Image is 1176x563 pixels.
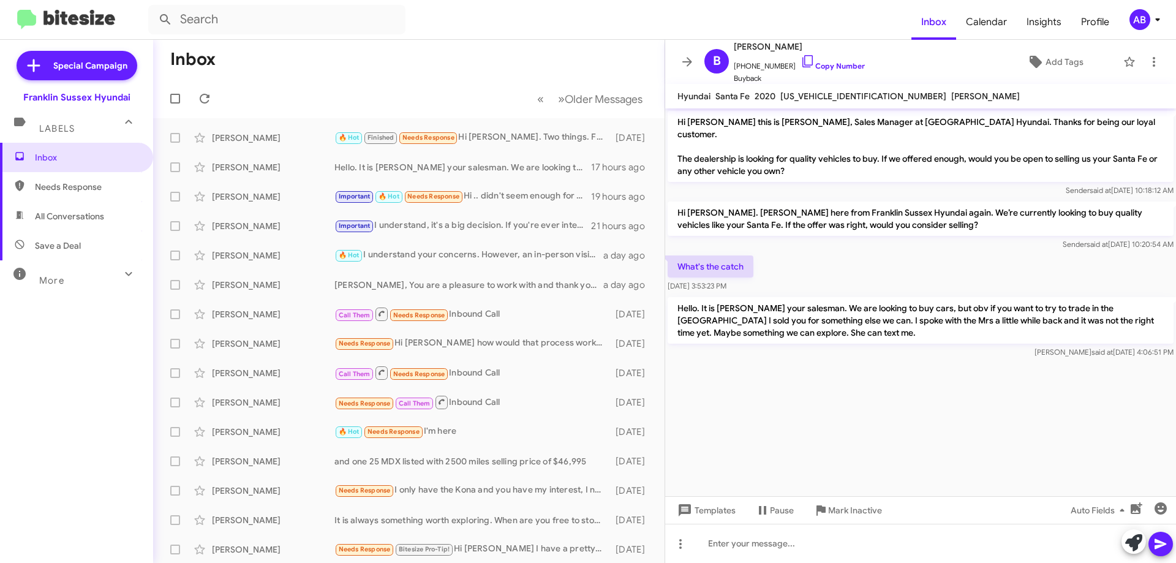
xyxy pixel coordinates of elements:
span: Special Campaign [53,59,127,72]
p: Hi [PERSON_NAME]. [PERSON_NAME] here from Franklin Sussex Hyundai again. We’re currently looking ... [668,202,1174,236]
span: Sender [DATE] 10:18:12 AM [1066,186,1174,195]
span: Needs Response [367,428,420,436]
div: [DATE] [609,455,655,467]
div: Hi [PERSON_NAME] how would that process work I don't currently have it registered since I don't u... [334,336,609,350]
button: Add Tags [992,51,1117,73]
span: Pause [770,499,794,521]
span: Call Them [339,370,371,378]
div: [DATE] [609,367,655,379]
span: [US_VEHICLE_IDENTIFICATION_NUMBER] [780,91,946,102]
button: Mark Inactive [804,499,892,521]
span: Call Them [339,311,371,319]
div: I understand your concerns. However, an in-person visit is essential for an accurate offer. We va... [334,248,603,262]
div: a day ago [603,279,655,291]
input: Search [148,5,405,34]
div: [PERSON_NAME] [212,191,334,203]
div: [DATE] [609,514,655,526]
a: Special Campaign [17,51,137,80]
span: Needs Response [393,311,445,319]
span: Templates [675,499,736,521]
span: More [39,275,64,286]
span: Older Messages [565,93,643,106]
button: Auto Fields [1061,499,1139,521]
div: [PERSON_NAME] [212,249,334,262]
div: [PERSON_NAME] [212,396,334,409]
p: Hi [PERSON_NAME] this is [PERSON_NAME], Sales Manager at [GEOGRAPHIC_DATA] Hyundai. Thanks for be... [668,111,1174,182]
span: Calendar [956,4,1017,40]
div: [DATE] [609,396,655,409]
h1: Inbox [170,50,216,69]
div: [PERSON_NAME], You are a pleasure to work with and thank you for the option. Have a great day! [334,279,603,291]
span: Santa Fe [715,91,750,102]
span: [PHONE_NUMBER] [734,54,865,72]
span: All Conversations [35,210,104,222]
span: Needs Response [339,545,391,553]
div: Inbound Call [334,306,609,322]
span: Call Them [399,399,431,407]
span: 🔥 Hot [379,192,399,200]
span: 🔥 Hot [339,134,360,142]
div: Hi [PERSON_NAME]. Two things. First, I'd like to put down the hold deposit on the Ioniq 6., but I... [334,130,609,145]
button: Templates [665,499,745,521]
span: Labels [39,123,75,134]
div: a day ago [603,249,655,262]
span: » [558,91,565,107]
div: I understand, it's a big decision. If you're ever interested in exploring options for your vehicl... [334,219,591,233]
button: AB [1119,9,1163,30]
span: Needs Response [339,486,391,494]
div: I only have the Kona and you have my interest, I need to know more...[PERSON_NAME] [334,483,609,497]
div: 19 hours ago [591,191,655,203]
span: Hyundai [677,91,710,102]
span: [PERSON_NAME] [951,91,1020,102]
span: Mark Inactive [828,499,882,521]
div: [PERSON_NAME] [212,161,334,173]
button: Pause [745,499,804,521]
span: Auto Fields [1071,499,1129,521]
div: [PERSON_NAME] [212,132,334,144]
button: Previous [530,86,551,111]
span: [DATE] 3:53:23 PM [668,281,726,290]
span: [PERSON_NAME] [734,39,865,54]
div: [PERSON_NAME] [212,220,334,232]
span: Important [339,192,371,200]
a: Insights [1017,4,1071,40]
span: Bitesize Pro-Tip! [399,545,450,553]
div: Inbound Call [334,395,609,410]
div: I'm here [334,425,609,439]
div: [PERSON_NAME] [212,279,334,291]
div: AB [1129,9,1150,30]
span: Needs Response [35,181,139,193]
span: 🔥 Hot [339,251,360,259]
div: [PERSON_NAME] [212,426,334,438]
div: Hello. It is [PERSON_NAME] your salesman. We are looking to buy cars, but obv if you want to try ... [334,161,591,173]
span: 🔥 Hot [339,428,360,436]
div: It is always something worth exploring. When are you free to stop by? You can sit with [PERSON_NA... [334,514,609,526]
span: [PERSON_NAME] [DATE] 4:06:51 PM [1035,347,1174,357]
div: [DATE] [609,485,655,497]
div: 17 hours ago [591,161,655,173]
div: [PERSON_NAME] [212,514,334,526]
div: [DATE] [609,308,655,320]
div: [PERSON_NAME] [212,485,334,497]
div: [PERSON_NAME] [212,308,334,320]
span: Sender [DATE] 10:20:54 AM [1063,240,1174,249]
span: Needs Response [407,192,459,200]
span: Add Tags [1046,51,1084,73]
span: 2020 [755,91,775,102]
span: Buyback [734,72,865,85]
span: Needs Response [339,339,391,347]
a: Profile [1071,4,1119,40]
div: [DATE] [609,426,655,438]
a: Inbox [911,4,956,40]
button: Next [551,86,650,111]
span: B [713,51,721,71]
span: Save a Deal [35,240,81,252]
div: Franklin Sussex Hyundai [23,91,130,104]
span: Important [339,222,371,230]
nav: Page navigation example [530,86,650,111]
div: Inbound Call [334,365,609,380]
div: and one 25 MDX listed with 2500 miles selling price of $46,995 [334,455,609,467]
